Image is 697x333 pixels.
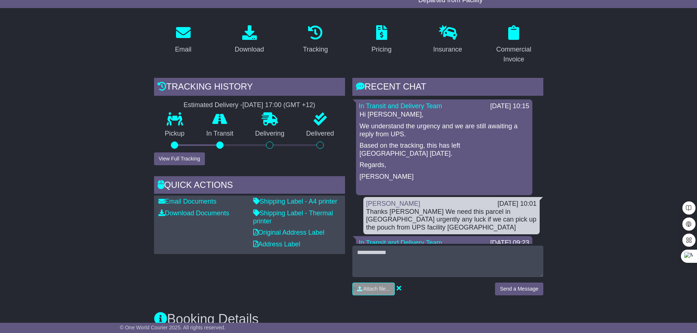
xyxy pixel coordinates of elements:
[490,102,529,110] div: [DATE] 10:15
[360,122,529,138] p: We understand the urgency and we are still awaiting a reply from UPS.
[298,23,333,57] a: Tracking
[175,45,191,54] div: Email
[360,161,529,169] p: Regards,
[498,200,537,208] div: [DATE] 10:01
[154,101,345,109] div: Estimated Delivery -
[295,130,345,138] p: Delivered
[195,130,244,138] p: In Transit
[158,209,229,217] a: Download Documents
[244,130,296,138] p: Delivering
[253,241,300,248] a: Address Label
[158,198,217,205] a: Email Documents
[253,209,333,225] a: Shipping Label - Thermal printer
[170,23,196,57] a: Email
[484,23,543,67] a: Commercial Invoice
[230,23,269,57] a: Download
[235,45,264,54] div: Download
[490,239,529,247] div: [DATE] 09:23
[367,23,396,57] a: Pricing
[154,78,345,98] div: Tracking history
[243,101,315,109] div: [DATE] 17:00 (GMT +12)
[154,130,196,138] p: Pickup
[120,325,226,330] span: © One World Courier 2025. All rights reserved.
[495,283,543,295] button: Send a Message
[352,78,543,98] div: RECENT CHAT
[303,45,328,54] div: Tracking
[371,45,391,54] div: Pricing
[154,152,205,165] button: View Full Tracking
[428,23,467,57] a: Insurance
[154,176,345,196] div: Quick Actions
[433,45,462,54] div: Insurance
[366,200,420,207] a: [PERSON_NAME]
[359,239,442,246] a: In Transit and Delivery Team
[253,198,337,205] a: Shipping Label - A4 printer
[154,312,543,326] h3: Booking Details
[489,45,539,64] div: Commercial Invoice
[366,208,537,232] div: Thanks [PERSON_NAME] We need this parcel in [GEOGRAPHIC_DATA] urgently any luck if we can pick up...
[360,173,529,181] p: [PERSON_NAME]
[360,142,529,158] p: Based on the tracking, this has left [GEOGRAPHIC_DATA] [DATE].
[253,229,325,236] a: Original Address Label
[359,102,442,110] a: In Transit and Delivery Team
[360,111,529,119] p: Hi [PERSON_NAME],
